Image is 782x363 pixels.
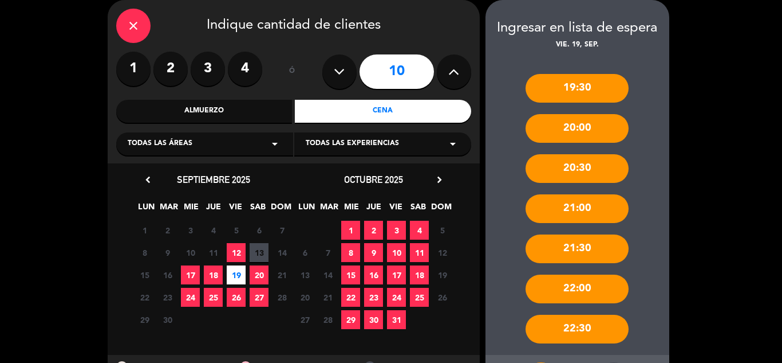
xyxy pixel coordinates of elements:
span: MIE [342,200,361,219]
span: 9 [364,243,383,262]
span: 8 [135,243,154,262]
span: SAB [409,200,428,219]
span: 22 [135,288,154,307]
span: 11 [410,243,429,262]
span: VIE [386,200,405,219]
span: 13 [250,243,268,262]
span: 19 [433,266,452,284]
span: 10 [387,243,406,262]
span: MIE [181,200,200,219]
div: vie. 19, sep. [485,40,669,51]
span: 8 [341,243,360,262]
span: 6 [295,243,314,262]
span: 27 [295,310,314,329]
span: 7 [272,221,291,240]
span: 2 [158,221,177,240]
span: 9 [158,243,177,262]
span: Todas las áreas [128,138,192,150]
label: 1 [116,52,151,86]
span: 18 [204,266,223,284]
span: 26 [227,288,246,307]
span: SAB [248,200,267,219]
span: 17 [387,266,406,284]
span: 7 [318,243,337,262]
span: 29 [341,310,360,329]
span: 20 [295,288,314,307]
span: 6 [250,221,268,240]
span: 29 [135,310,154,329]
span: 22 [341,288,360,307]
div: 21:30 [526,235,629,263]
div: 20:00 [526,114,629,143]
span: 11 [204,243,223,262]
div: 21:00 [526,194,629,223]
i: close [127,19,140,33]
span: VIE [226,200,245,219]
div: 20:30 [526,154,629,183]
label: 2 [153,52,188,86]
span: MAR [319,200,338,219]
span: octubre 2025 [344,174,403,185]
span: 2 [364,221,383,240]
span: 19 [227,266,246,284]
span: Todas las experiencias [306,138,399,150]
div: Indique cantidad de clientes [116,9,471,43]
i: chevron_left [142,174,154,186]
span: 21 [318,288,337,307]
span: 14 [318,266,337,284]
span: DOM [431,200,450,219]
span: 15 [341,266,360,284]
i: arrow_drop_down [268,137,282,151]
span: 12 [227,243,246,262]
span: 16 [364,266,383,284]
span: 28 [272,288,291,307]
span: 12 [433,243,452,262]
span: 14 [272,243,291,262]
span: 24 [387,288,406,307]
span: LUN [297,200,316,219]
span: 5 [227,221,246,240]
span: 23 [364,288,383,307]
span: 4 [204,221,223,240]
span: 23 [158,288,177,307]
span: 30 [158,310,177,329]
span: 25 [410,288,429,307]
div: 19:30 [526,74,629,103]
span: 15 [135,266,154,284]
label: 3 [191,52,225,86]
span: JUE [364,200,383,219]
span: 3 [181,221,200,240]
div: Cena [295,100,471,123]
span: 5 [433,221,452,240]
i: chevron_right [433,174,445,186]
span: 30 [364,310,383,329]
span: LUN [137,200,156,219]
div: Ingresar en lista de espera [485,17,669,40]
span: 27 [250,288,268,307]
span: 16 [158,266,177,284]
span: MAR [159,200,178,219]
div: Almuerzo [116,100,293,123]
div: 22:00 [526,275,629,303]
div: 22:30 [526,315,629,344]
span: 17 [181,266,200,284]
span: 25 [204,288,223,307]
span: 24 [181,288,200,307]
span: 10 [181,243,200,262]
span: 13 [295,266,314,284]
label: 4 [228,52,262,86]
span: 28 [318,310,337,329]
span: 26 [433,288,452,307]
span: 31 [387,310,406,329]
span: 18 [410,266,429,284]
span: 21 [272,266,291,284]
i: arrow_drop_down [446,137,460,151]
span: 1 [341,221,360,240]
span: 3 [387,221,406,240]
span: septiembre 2025 [177,174,250,185]
div: ó [274,52,311,92]
span: DOM [271,200,290,219]
span: 20 [250,266,268,284]
span: 4 [410,221,429,240]
span: 1 [135,221,154,240]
